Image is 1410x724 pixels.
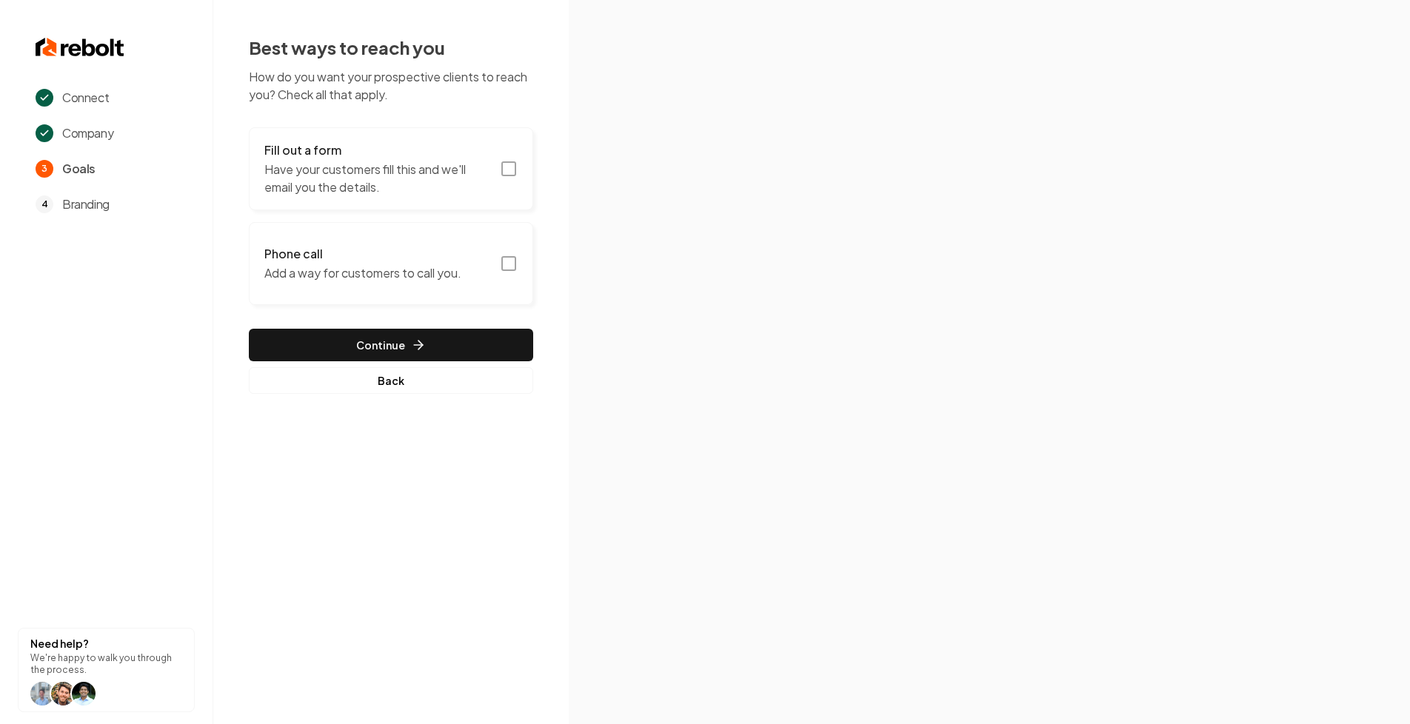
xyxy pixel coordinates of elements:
span: Branding [62,195,110,213]
h3: Fill out a form [264,141,491,159]
img: Rebolt Logo [36,36,124,59]
button: Continue [249,329,533,361]
img: help icon Will [51,682,75,705]
button: Phone callAdd a way for customers to call you. [249,222,533,305]
span: 3 [36,160,53,178]
img: help icon arwin [72,682,96,705]
span: 4 [36,195,53,213]
p: Add a way for customers to call you. [264,264,461,282]
p: Have your customers fill this and we'll email you the details. [264,161,491,196]
button: Back [249,367,533,394]
strong: Need help? [30,637,89,650]
span: Connect [62,89,109,107]
p: We're happy to walk you through the process. [30,652,182,676]
h3: Phone call [264,245,461,263]
button: Need help?We're happy to walk you through the process.help icon Willhelp icon Willhelp icon arwin [18,628,195,712]
h2: Best ways to reach you [249,36,533,59]
img: help icon Will [30,682,54,705]
p: How do you want your prospective clients to reach you? Check all that apply. [249,68,533,104]
button: Fill out a formHave your customers fill this and we'll email you the details. [249,127,533,210]
span: Goals [62,160,96,178]
span: Company [62,124,113,142]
